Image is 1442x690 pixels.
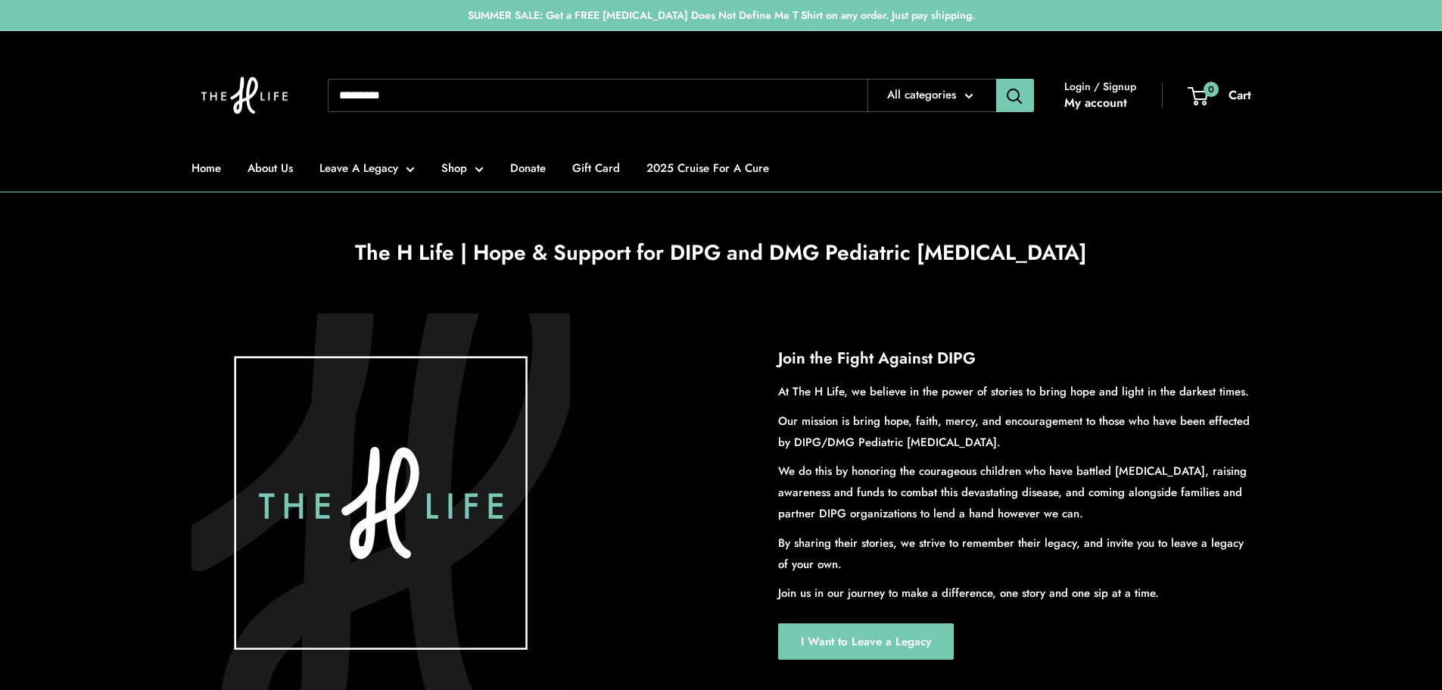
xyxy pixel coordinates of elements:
[192,158,221,179] a: Home
[996,79,1034,112] button: Search
[1064,76,1136,96] span: Login / Signup
[778,411,1251,453] p: Our mission is bring hope, faith, mercy, and encouragement to those who have been effected by DIP...
[1203,81,1218,96] span: 0
[778,461,1251,524] p: We do this by honoring the courageous children who have battled [MEDICAL_DATA], raising awareness...
[192,46,297,145] img: The H Life
[778,532,1251,575] p: By sharing their stories, we strive to remember their legacy, and invite you to leave a legacy of...
[778,623,954,660] a: I Want to Leave a Legacy
[1189,84,1251,107] a: 0 Cart
[319,158,415,179] a: Leave A Legacy
[510,158,546,179] a: Donate
[572,158,620,179] a: Gift Card
[248,158,293,179] a: About Us
[1229,86,1251,104] span: Cart
[778,347,1251,371] h2: Join the Fight Against DIPG
[778,381,1251,402] p: At The H Life, we believe in the power of stories to bring hope and light in the darkest times.
[1064,92,1127,114] a: My account
[646,158,769,179] a: 2025 Cruise For A Cure
[778,582,1251,604] p: Join us in our journey to make a difference, one story and one sip at a time.
[441,158,484,179] a: Shop
[192,238,1251,268] h1: The H Life | Hope & Support for DIPG and DMG Pediatric [MEDICAL_DATA]
[328,79,867,112] input: Search...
